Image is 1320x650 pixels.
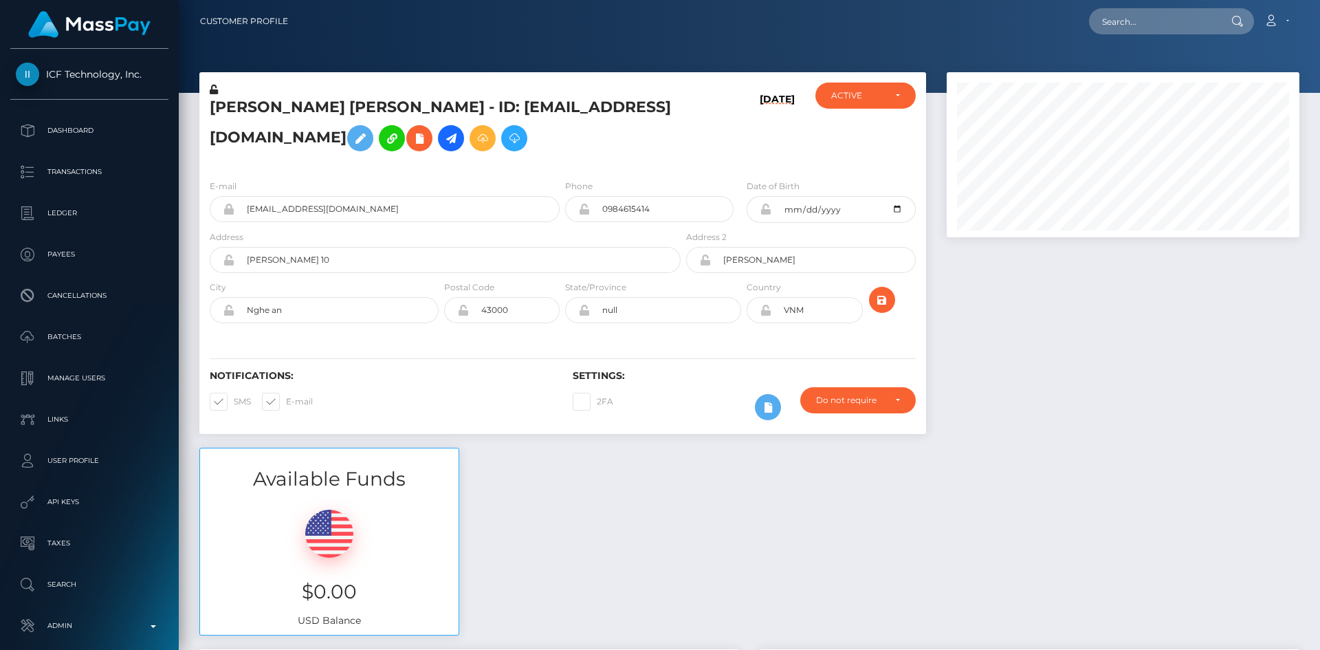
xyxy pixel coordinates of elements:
label: City [210,281,226,294]
label: 2FA [573,393,613,411]
p: Taxes [16,533,163,554]
p: Dashboard [16,120,163,141]
a: Search [10,567,168,602]
a: Cancellations [10,279,168,313]
a: Customer Profile [200,7,288,36]
label: Date of Birth [747,180,800,193]
div: Do not require [816,395,884,406]
button: ACTIVE [815,83,916,109]
img: ICF Technology, Inc. [16,63,39,86]
button: Do not require [800,387,916,413]
img: MassPay Logo [28,11,151,38]
label: E-mail [210,180,236,193]
p: Ledger [16,203,163,224]
p: Search [16,574,163,595]
label: State/Province [565,281,626,294]
a: Payees [10,237,168,272]
p: Batches [16,327,163,347]
a: API Keys [10,485,168,519]
p: Links [16,409,163,430]
a: Admin [10,609,168,643]
a: Initiate Payout [438,125,464,151]
div: ACTIVE [831,90,884,101]
label: Phone [565,180,593,193]
h3: $0.00 [210,578,448,605]
p: API Keys [16,492,163,512]
input: Search... [1089,8,1218,34]
p: Cancellations [16,285,163,306]
a: Ledger [10,196,168,230]
h5: [PERSON_NAME] [PERSON_NAME] - ID: [EMAIL_ADDRESS][DOMAIN_NAME] [210,97,673,158]
label: Address [210,231,243,243]
p: Manage Users [16,368,163,389]
label: SMS [210,393,251,411]
a: Batches [10,320,168,354]
img: USD.png [305,510,353,558]
h3: Available Funds [200,466,459,492]
label: Country [747,281,781,294]
p: Transactions [16,162,163,182]
p: Admin [16,616,163,636]
a: Transactions [10,155,168,189]
p: Payees [16,244,163,265]
h6: Notifications: [210,370,552,382]
a: User Profile [10,444,168,478]
a: Dashboard [10,113,168,148]
a: Manage Users [10,361,168,396]
label: Address 2 [686,231,727,243]
label: Postal Code [444,281,494,294]
div: USD Balance [200,492,459,635]
p: User Profile [16,451,163,471]
a: Taxes [10,526,168,561]
a: Links [10,402,168,437]
label: E-mail [262,393,313,411]
span: ICF Technology, Inc. [10,68,168,80]
h6: Settings: [573,370,915,382]
h6: [DATE] [760,94,795,163]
